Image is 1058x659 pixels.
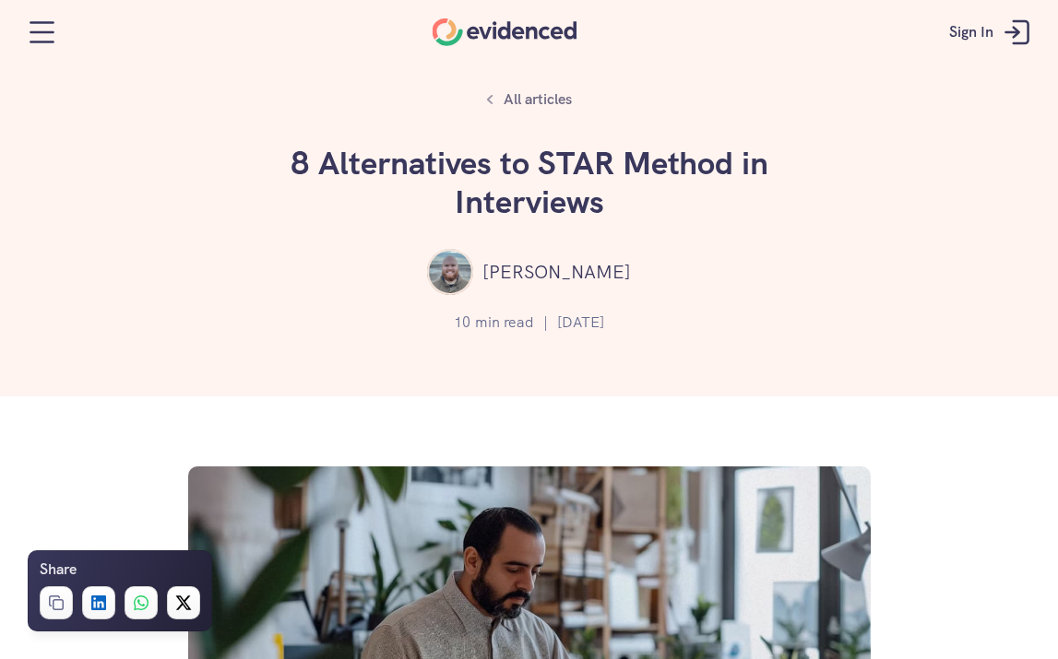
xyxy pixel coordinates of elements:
a: Sign In [935,5,1049,60]
p: All articles [504,88,572,112]
p: 10 [454,311,470,335]
a: Home [433,18,577,46]
p: min read [475,311,534,335]
h6: Share [40,558,77,582]
h1: 8 Alternatives to STAR Method in Interviews [253,144,806,221]
p: Sign In [949,20,993,44]
a: All articles [476,83,582,116]
img: "" [427,249,473,295]
p: [PERSON_NAME] [482,257,631,287]
p: | [543,311,548,335]
p: [DATE] [557,311,604,335]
